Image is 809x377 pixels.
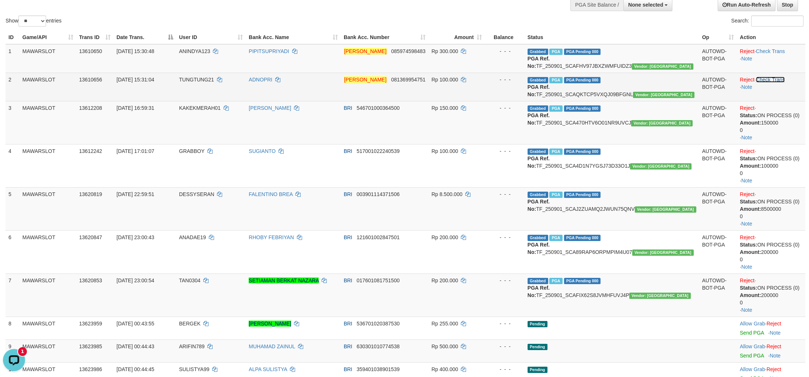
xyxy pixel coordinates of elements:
th: Game/API: activate to sort column ascending [20,31,76,44]
span: [DATE] 22:59:51 [116,191,154,197]
b: PGA Ref. No: [528,84,550,97]
td: AUTOWD-BOT-PGA [699,101,737,144]
td: · [737,317,805,339]
td: MAWARSLOT [20,144,76,187]
td: AUTOWD-BOT-PGA [699,73,737,101]
a: Reject [767,321,781,327]
td: TF_250901_SCAFHV97JBXZWMFUIDZ3 [525,44,699,73]
td: 7 [6,273,20,317]
th: Op: activate to sort column ascending [699,31,737,44]
td: AUTOWD-BOT-PGA [699,187,737,230]
span: Rp 255.000 [431,321,458,327]
td: 3 [6,101,20,144]
td: · · [737,101,805,144]
td: 2 [6,73,20,101]
span: BERGEK [179,321,200,327]
td: AUTOWD-BOT-PGA [699,230,737,273]
span: Copy 536701020387530 to clipboard [357,321,400,327]
td: · · [737,187,805,230]
div: - - - [488,147,522,155]
span: Marked by bggarif [549,105,562,112]
b: Amount: [740,292,761,298]
span: BRI [344,321,352,327]
b: Amount: [740,163,761,169]
span: Copy 085974598483 to clipboard [391,48,425,54]
div: - - - [488,48,522,55]
a: Note [770,330,781,336]
span: Pending [528,344,547,350]
span: PGA Pending [564,77,601,83]
span: Grabbed [528,149,548,155]
td: TF_250901_SCA4D1N7YGSJ73D33O1J [525,144,699,187]
span: BRI [344,234,352,240]
td: TF_250901_SCAFIX62S8JVMHFUVJ4P [525,273,699,317]
span: Rp 150.000 [431,105,458,111]
a: Note [770,353,781,359]
td: · · [737,230,805,273]
a: SETIAMAN BERKAT NAZARA [249,277,319,283]
a: Reject [767,343,781,349]
span: Copy 546701000364500 to clipboard [357,105,400,111]
td: TF_250901_SCAQKTCP5VXQJ09BFGNL [525,73,699,101]
a: Reject [740,77,754,83]
th: Trans ID: activate to sort column ascending [76,31,113,44]
div: - - - [488,191,522,198]
a: Reject [740,48,754,54]
div: - - - [488,76,522,83]
span: Marked by bggmhdangga [549,235,562,241]
span: Copy 081369954751 to clipboard [391,77,425,83]
b: Status: [740,285,757,291]
a: SUGIANTO [249,148,276,154]
span: Marked by bggarif [549,149,562,155]
td: MAWARSLOT [20,44,76,73]
a: Check Trans [756,48,785,54]
td: MAWARSLOT [20,317,76,339]
span: BRI [344,277,352,283]
span: Vendor URL: https://secure10.1velocity.biz [632,63,693,70]
th: Date Trans.: activate to sort column descending [113,31,176,44]
span: Rp 100.000 [431,77,458,83]
span: DESSYSERAN [179,191,214,197]
span: Grabbed [528,49,548,55]
span: GRABBOY [179,148,204,154]
span: Grabbed [528,235,548,241]
span: PGA Pending [564,235,601,241]
a: FALENTINO BREA [249,191,293,197]
td: TF_250901_SCAJ2ZUAMQ2JWUN75QNV [525,187,699,230]
a: Note [741,264,752,270]
span: Marked by bggariesamuel [549,77,562,83]
span: BRI [344,191,352,197]
span: ANINDYA123 [179,48,210,54]
span: 13620819 [79,191,102,197]
a: Note [741,135,752,140]
span: Rp 8.500.000 [431,191,462,197]
th: User ID: activate to sort column ascending [176,31,246,44]
span: Marked by bggariesamuel [549,49,562,55]
span: PGA Pending [564,278,601,284]
div: - - - [488,104,522,112]
a: RHOBY FEBRIYAN [249,234,294,240]
td: MAWARSLOT [20,101,76,144]
b: PGA Ref. No: [528,156,550,169]
span: Grabbed [528,105,548,112]
b: Status: [740,112,757,118]
span: Vendor URL: https://secure10.1velocity.biz [633,92,694,98]
td: 1 [6,44,20,73]
span: [DATE] 00:43:55 [116,321,154,327]
span: Vendor URL: https://secure10.1velocity.biz [630,163,691,170]
span: 13610650 [79,48,102,54]
span: 13623959 [79,321,102,327]
td: · · [737,73,805,101]
th: Balance [485,31,525,44]
span: None selected [628,2,663,8]
a: Note [741,56,752,62]
td: TF_250901_SCA470HTV6O01NR9UVCJ [525,101,699,144]
em: [PERSON_NAME] [344,48,387,55]
a: Allow Grab [740,366,765,372]
span: 13623985 [79,343,102,349]
a: Reject [740,234,754,240]
label: Show entries [6,15,62,27]
a: Allow Grab [740,343,765,349]
td: · · [737,44,805,73]
a: Note [741,178,752,184]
